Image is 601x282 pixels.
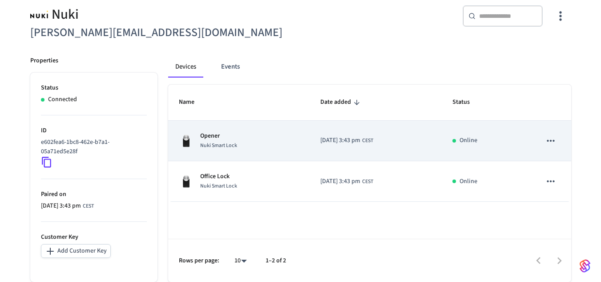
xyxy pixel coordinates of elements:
div: Europe/Paris [320,177,373,186]
p: Customer Key [41,233,147,242]
span: Nuki Smart Lock [200,182,237,190]
h6: [PERSON_NAME][EMAIL_ADDRESS][DOMAIN_NAME] [30,24,295,42]
button: Devices [168,56,203,78]
span: Status [452,95,481,109]
span: Nuki Smart Lock [200,142,237,149]
div: connected account tabs [168,56,571,78]
p: Paired on [41,190,147,199]
span: [DATE] 3:43 pm [320,136,360,145]
p: Online [460,177,477,186]
p: 1–2 of 2 [266,256,286,266]
img: Nuki Smart Lock 3.0 Pro Black, Front [179,174,193,188]
span: [DATE] 3:43 pm [320,177,360,186]
img: Nuki Smart Lock 3.0 Pro Black, Front [179,134,193,148]
p: ID [41,126,147,135]
p: e602fea6-1bc8-462e-b7a1-05a71ed5e28f [41,138,143,156]
span: [DATE] 3:43 pm [41,201,81,211]
p: Rows per page: [179,256,219,266]
p: Online [460,136,477,145]
div: Europe/Paris [320,136,373,145]
button: Events [214,56,247,78]
div: Europe/Paris [41,201,94,211]
img: SeamLogoGradient.69752ec5.svg [580,259,590,273]
span: Date added [320,95,363,109]
p: Office Lock [200,172,237,181]
button: Add Customer Key [41,244,111,258]
div: 10 [230,254,251,267]
span: CEST [362,137,373,145]
span: CEST [83,202,94,210]
p: Connected [48,95,77,104]
span: CEST [362,178,373,186]
span: Name [179,95,206,109]
img: Nuki Logo, Square [30,5,48,24]
p: Status [41,83,147,93]
p: Properties [30,56,58,65]
p: Opener [200,131,237,141]
div: Nuki [30,5,295,24]
table: sticky table [168,85,571,202]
